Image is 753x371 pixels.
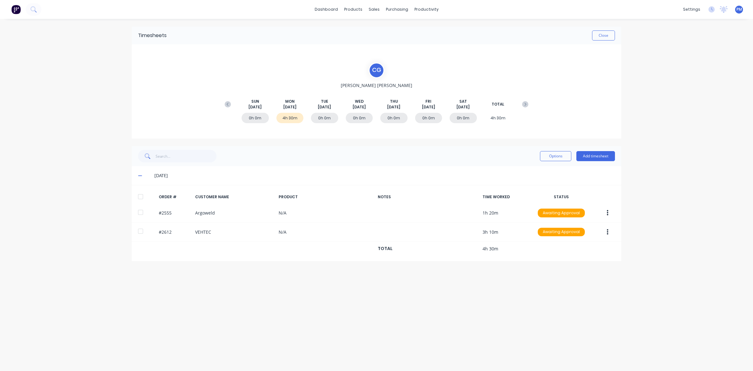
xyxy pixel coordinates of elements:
div: 0h 0m [450,113,477,123]
button: Options [540,151,571,161]
span: MON [285,99,295,104]
div: 4h 30m [484,113,512,123]
div: purchasing [383,5,411,14]
div: 0h 0m [346,113,373,123]
img: Factory [11,5,21,14]
span: [DATE] [318,104,331,110]
span: WED [355,99,364,104]
div: 0h 0m [415,113,442,123]
div: NOTES [378,194,478,200]
div: TIME WORKED [483,194,530,200]
button: Awaiting Approval [537,227,585,237]
input: Search... [156,150,217,162]
div: productivity [411,5,442,14]
div: C G [369,63,384,78]
div: STATUS [535,194,588,200]
span: TOTAL [492,101,504,107]
div: 4h 30m [276,113,304,123]
div: ORDER # [159,194,190,200]
span: [DATE] [353,104,366,110]
div: 0h 0m [242,113,269,123]
span: [DATE] [457,104,470,110]
span: PM [736,7,742,12]
div: Awaiting Approval [538,228,585,237]
span: FRI [425,99,431,104]
div: sales [366,5,383,14]
a: dashboard [312,5,341,14]
button: Add timesheet [576,151,615,161]
div: CUSTOMER NAME [195,194,274,200]
span: TUE [321,99,328,104]
div: products [341,5,366,14]
div: [DATE] [154,172,615,179]
span: SAT [459,99,467,104]
div: settings [680,5,703,14]
button: Awaiting Approval [537,208,585,218]
div: 0h 0m [380,113,408,123]
div: PRODUCT [279,194,373,200]
span: [DATE] [387,104,400,110]
span: [DATE] [283,104,296,110]
span: SUN [251,99,259,104]
span: [DATE] [248,104,262,110]
span: THU [390,99,398,104]
span: [PERSON_NAME] [PERSON_NAME] [341,82,412,89]
span: [DATE] [422,104,435,110]
div: Timesheets [138,32,167,39]
button: Close [592,30,615,41]
div: 0h 0m [311,113,338,123]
